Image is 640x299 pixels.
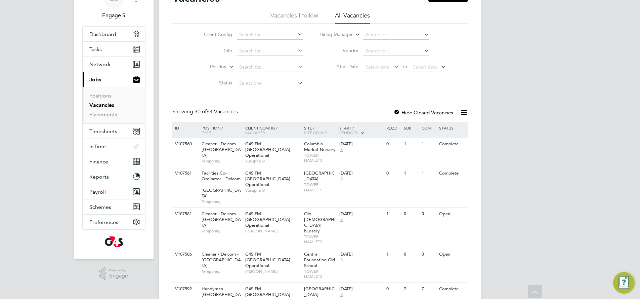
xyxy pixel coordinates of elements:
[89,128,117,135] span: Timesheets
[613,272,635,294] button: Engage Resource Center
[385,167,402,180] div: 0
[339,217,344,223] span: 3
[202,158,242,164] span: Temporary
[437,167,467,180] div: Complete
[413,64,437,70] span: Select date
[89,46,102,52] span: Tasks
[173,138,197,150] div: V107560
[339,257,344,263] span: 3
[402,167,420,180] div: 1
[237,63,303,72] input: Search for...
[339,292,344,298] span: 3
[202,130,211,135] span: Type
[83,169,145,184] button: Reports
[245,269,301,274] span: [PERSON_NAME]
[302,122,338,138] div: Site /
[400,62,409,71] span: To
[420,167,437,180] div: 1
[83,72,145,87] button: Jobs
[109,267,128,273] span: Powered by
[89,111,117,118] a: Placements
[89,143,106,150] span: InTime
[339,211,383,217] div: [DATE]
[195,108,207,115] span: 30 of
[89,219,118,225] span: Preferences
[83,87,145,123] div: Jobs
[245,158,301,164] span: Yusupha M
[402,248,420,261] div: 0
[245,141,293,158] span: G4S FM [GEOGRAPHIC_DATA] - Operational
[83,199,145,214] button: Schemes
[245,251,293,268] span: G4S FM [GEOGRAPHIC_DATA] - Operational
[245,211,293,228] span: G4S FM [GEOGRAPHIC_DATA] - Operational
[420,122,437,134] div: Conf
[320,64,358,70] label: Start Date
[202,251,241,268] span: Cleaner - Delcom - [GEOGRAPHIC_DATA]
[82,236,145,247] a: Go to home page
[385,283,402,295] div: 0
[338,122,385,139] div: Start /
[194,47,232,53] label: Site
[437,208,467,220] div: Open
[437,283,467,295] div: Complete
[202,228,242,234] span: Temporary
[105,236,123,247] img: g4s-logo-retina.png
[89,61,111,68] span: Network
[304,130,327,135] span: Site Group
[437,248,467,261] div: Open
[339,252,383,257] div: [DATE]
[339,171,383,176] div: [DATE]
[83,184,145,199] button: Payroll
[270,11,318,24] li: Vacancies I follow
[194,31,232,37] label: Client Config
[304,153,336,163] span: TOWER HAMLETS
[202,170,241,199] span: Facilities Co-Ordinator - Delcom - [GEOGRAPHIC_DATA]
[83,215,145,229] button: Preferences
[173,248,197,261] div: V107586
[83,139,145,154] button: InTime
[245,188,301,193] span: Yusupha M
[109,273,128,279] span: Engage
[366,64,390,70] span: Select date
[197,122,244,138] div: Position /
[339,130,358,135] span: Vendors
[195,108,238,115] span: 64 Vacancies
[202,269,242,274] span: Temporary
[437,138,467,150] div: Complete
[89,158,108,165] span: Finance
[89,92,112,99] a: Positions
[245,228,301,234] span: [PERSON_NAME]
[202,211,241,228] span: Cleaner - Delcom - [GEOGRAPHIC_DATA]
[304,170,335,182] span: [GEOGRAPHIC_DATA]
[393,109,453,116] label: Hide Closed Vacancies
[363,46,429,56] input: Search for...
[89,76,101,83] span: Jobs
[304,269,336,279] span: TOWER HAMLETS
[385,248,402,261] div: 1
[437,122,467,134] div: Status
[402,208,420,220] div: 0
[82,11,145,20] span: Engage S
[83,154,145,169] button: Finance
[245,170,293,187] span: G4S FM [GEOGRAPHIC_DATA] - Operational
[89,31,116,37] span: Dashboard
[402,122,420,134] div: Sub
[420,283,437,295] div: 7
[245,130,265,135] span: Manager
[173,208,197,220] div: V107581
[99,267,128,280] a: Powered byEngage
[89,204,111,210] span: Schemes
[363,30,429,40] input: Search for...
[188,64,226,70] label: Position
[385,208,402,220] div: 1
[402,283,420,295] div: 7
[385,122,402,134] div: Reqd
[237,30,303,40] input: Search for...
[172,108,239,115] div: Showing
[304,182,336,192] span: TOWER HAMLETS
[304,234,336,245] span: TOWER HAMLETS
[83,57,145,72] button: Network
[173,122,197,134] div: ID
[202,199,242,204] span: Temporary
[173,167,197,180] div: V107561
